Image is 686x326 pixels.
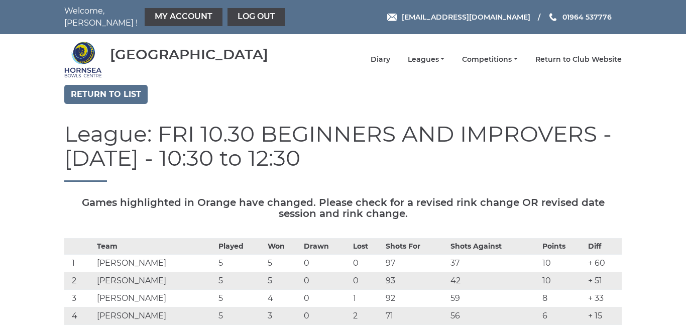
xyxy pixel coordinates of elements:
[383,238,448,254] th: Shots For
[540,254,586,272] td: 10
[64,272,94,289] td: 2
[351,307,383,324] td: 2
[351,272,383,289] td: 0
[448,272,540,289] td: 42
[562,13,612,22] span: 01964 537776
[110,47,268,62] div: [GEOGRAPHIC_DATA]
[64,41,102,78] img: Hornsea Bowls Centre
[301,238,351,254] th: Drawn
[586,272,622,289] td: + 51
[64,5,288,29] nav: Welcome, [PERSON_NAME] !
[448,254,540,272] td: 37
[351,289,383,307] td: 1
[94,307,216,324] td: [PERSON_NAME]
[301,272,351,289] td: 0
[448,238,540,254] th: Shots Against
[535,55,622,64] a: Return to Club Website
[383,307,448,324] td: 71
[265,272,301,289] td: 5
[64,289,94,307] td: 3
[448,307,540,324] td: 56
[549,13,556,21] img: Phone us
[402,13,530,22] span: [EMAIL_ADDRESS][DOMAIN_NAME]
[540,272,586,289] td: 10
[301,254,351,272] td: 0
[540,307,586,324] td: 6
[462,55,518,64] a: Competitions
[94,272,216,289] td: [PERSON_NAME]
[216,272,265,289] td: 5
[265,289,301,307] td: 4
[216,307,265,324] td: 5
[383,289,448,307] td: 92
[586,289,622,307] td: + 33
[64,307,94,324] td: 4
[548,12,612,23] a: Phone us 01964 537776
[301,289,351,307] td: 0
[371,55,390,64] a: Diary
[94,238,216,254] th: Team
[216,254,265,272] td: 5
[540,238,586,254] th: Points
[216,238,265,254] th: Played
[94,254,216,272] td: [PERSON_NAME]
[383,272,448,289] td: 93
[408,55,445,64] a: Leagues
[216,289,265,307] td: 5
[351,254,383,272] td: 0
[265,254,301,272] td: 5
[387,12,530,23] a: Email [EMAIL_ADDRESS][DOMAIN_NAME]
[448,289,540,307] td: 59
[586,254,622,272] td: + 60
[265,238,301,254] th: Won
[64,197,622,219] h5: Games highlighted in Orange have changed. Please check for a revised rink change OR revised date ...
[227,8,285,26] a: Log out
[145,8,222,26] a: My Account
[383,254,448,272] td: 97
[586,307,622,324] td: + 15
[64,85,148,104] a: Return to list
[586,238,622,254] th: Diff
[387,14,397,21] img: Email
[351,238,383,254] th: Lost
[265,307,301,324] td: 3
[94,289,216,307] td: [PERSON_NAME]
[64,254,94,272] td: 1
[301,307,351,324] td: 0
[540,289,586,307] td: 8
[64,122,622,182] h1: League: FRI 10.30 BEGINNERS AND IMPROVERS - [DATE] - 10:30 to 12:30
